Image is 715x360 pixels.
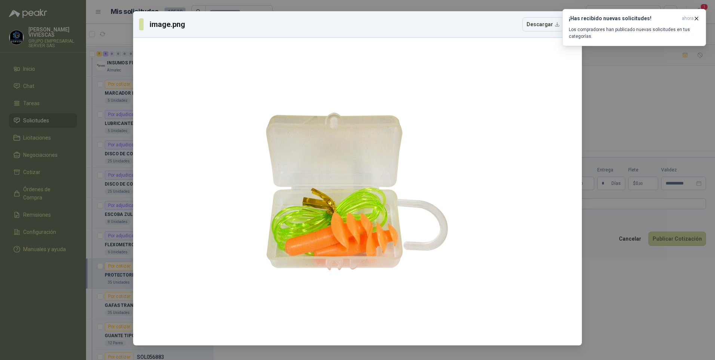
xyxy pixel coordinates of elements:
button: ¡Has recibido nuevas solicitudes!ahora Los compradores han publicado nuevas solicitudes en tus ca... [562,9,706,46]
h3: image.png [150,19,187,30]
span: ahora [682,15,694,22]
button: Descargar [522,17,564,31]
p: Los compradores han publicado nuevas solicitudes en tus categorías. [569,26,700,40]
h3: ¡Has recibido nuevas solicitudes! [569,15,679,22]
